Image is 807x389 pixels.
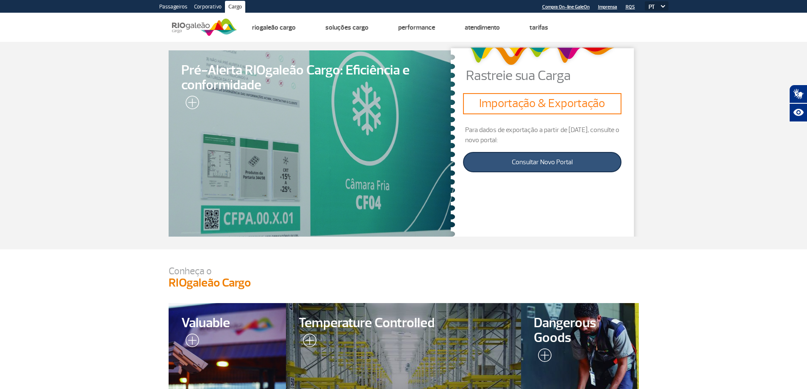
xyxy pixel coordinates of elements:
[169,276,639,290] h3: RIOgaleão Cargo
[530,23,548,32] a: Tarifas
[534,348,552,365] img: leia-mais
[252,23,296,32] a: Riogaleão Cargo
[463,152,621,172] a: Consultar Novo Portal
[299,334,316,350] img: leia-mais
[789,85,807,122] div: Plugin de acessibilidade da Hand Talk.
[225,1,245,14] a: Cargo
[465,23,500,32] a: Atendimento
[181,334,199,350] img: leia-mais
[181,316,274,331] span: Valuable
[325,23,369,32] a: Soluções Cargo
[181,63,443,93] span: Pré-Alerta RIOgaleão Cargo: Eficiência e conformidade
[169,50,455,237] a: Pré-Alerta RIOgaleão Cargo: Eficiência e conformidade
[398,23,435,32] a: Performance
[467,43,617,69] img: grafismo
[542,4,590,10] a: Compra On-line GaleOn
[534,316,626,345] span: Dangerous Goods
[156,1,191,14] a: Passageiros
[789,103,807,122] button: Abrir recursos assistivos.
[191,1,225,14] a: Corporativo
[169,266,639,276] p: Conheça o
[466,69,638,83] p: Rastreie sua Carga
[181,96,199,113] img: leia-mais
[789,85,807,103] button: Abrir tradutor de língua de sinais.
[463,125,621,145] p: Para dados de exportação a partir de [DATE], consulte o novo portal:
[626,4,635,10] a: RQS
[299,316,508,331] span: Temperature Controlled
[466,97,618,111] h3: Importação & Exportação
[598,4,617,10] a: Imprensa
